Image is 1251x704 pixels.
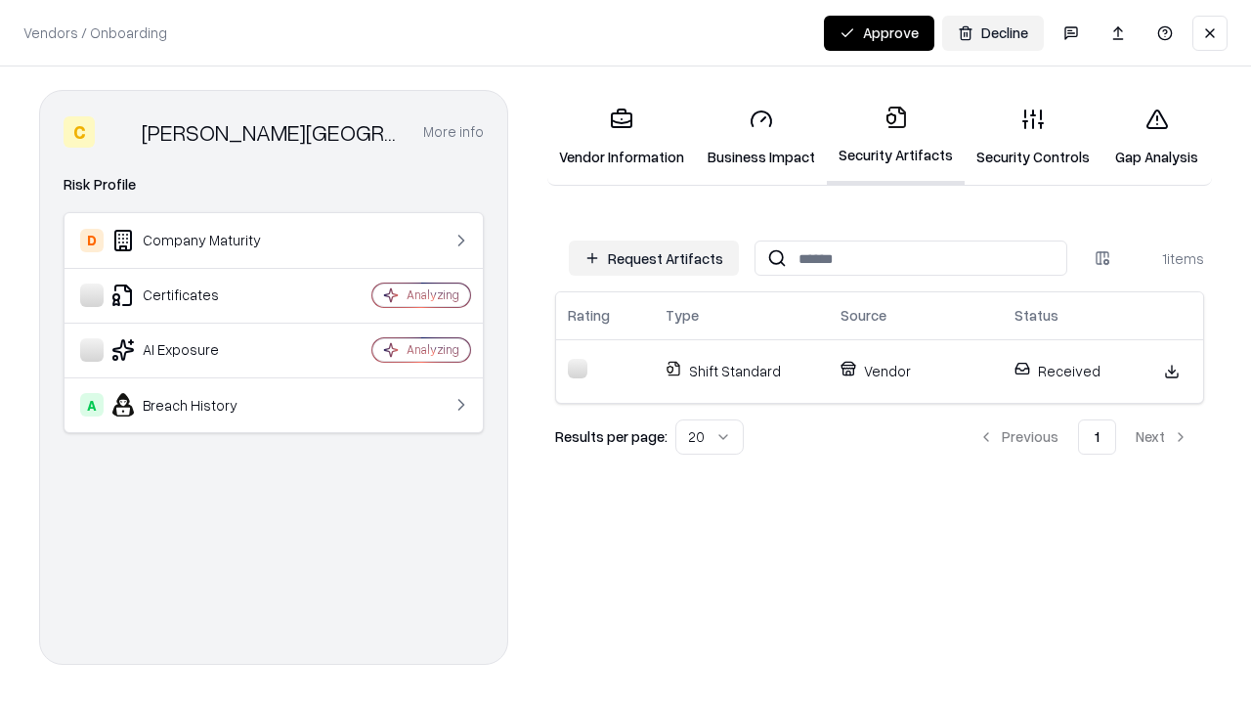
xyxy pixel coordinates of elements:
[942,16,1044,51] button: Decline
[64,173,484,197] div: Risk Profile
[1078,419,1116,455] button: 1
[824,16,934,51] button: Approve
[1014,361,1129,381] p: Received
[80,284,314,307] div: Certificates
[965,92,1101,183] a: Security Controls
[666,361,817,381] p: Shift Standard
[80,393,104,417] div: A
[696,92,827,183] a: Business Impact
[423,114,484,150] button: More info
[1126,248,1204,269] div: 1 items
[80,393,314,417] div: Breach History
[963,419,1204,455] nav: pagination
[80,229,104,252] div: D
[23,22,167,43] p: Vendors / Onboarding
[555,426,668,447] p: Results per page:
[666,305,699,326] div: Type
[407,286,459,303] div: Analyzing
[103,116,134,148] img: Reichman University
[1014,305,1058,326] div: Status
[547,92,696,183] a: Vendor Information
[568,305,610,326] div: Rating
[80,338,314,362] div: AI Exposure
[841,305,886,326] div: Source
[841,361,991,381] p: Vendor
[407,341,459,358] div: Analyzing
[64,116,95,148] div: C
[569,241,739,276] button: Request Artifacts
[827,90,965,185] a: Security Artifacts
[142,116,400,148] div: [PERSON_NAME][GEOGRAPHIC_DATA]
[1101,92,1212,183] a: Gap Analysis
[80,229,314,252] div: Company Maturity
